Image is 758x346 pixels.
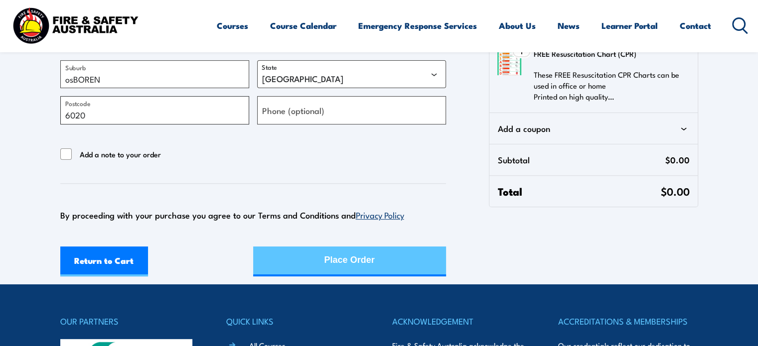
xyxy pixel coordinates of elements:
[217,12,248,39] a: Courses
[392,314,532,328] h4: ACKNOWLEDGEMENT
[558,12,580,39] a: News
[60,96,249,124] input: Postcode
[60,314,200,328] h4: OUR PARTNERS
[65,62,86,72] label: Suburb
[602,12,658,39] a: Learner Portal
[358,12,477,39] a: Emergency Response Services
[257,96,446,124] input: Phone (optional)
[520,47,523,55] span: 1
[226,314,366,328] h4: QUICK LINKS
[356,209,404,221] a: Privacy Policy
[253,246,446,276] button: Place Order
[499,12,536,39] a: About Us
[680,12,711,39] a: Contact
[270,12,336,39] a: Course Calendar
[60,148,72,160] input: Add a note to your order
[497,121,689,136] div: Add a coupon
[60,209,404,221] span: By proceeding with your purchase you agree to our Terms and Conditions and
[497,51,521,75] img: FREE Resuscitation Chart - What are the 7 steps to CPR?
[324,247,375,273] div: Place Order
[262,63,277,71] label: State
[661,183,690,199] span: $0.00
[60,60,249,88] input: Suburb
[533,46,683,61] h3: FREE Resuscitation Chart (CPR)
[262,104,324,117] label: Phone (optional)
[60,246,149,276] a: Return to Cart
[65,98,90,108] label: Postcode
[497,184,660,199] span: Total
[533,69,683,102] p: These FREE Resuscitation CPR Charts can be used in office or home Printed on high quality…
[558,314,698,328] h4: ACCREDITATIONS & MEMBERSHIPS
[665,152,690,167] span: $0.00
[80,148,161,160] span: Add a note to your order
[497,152,665,167] span: Subtotal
